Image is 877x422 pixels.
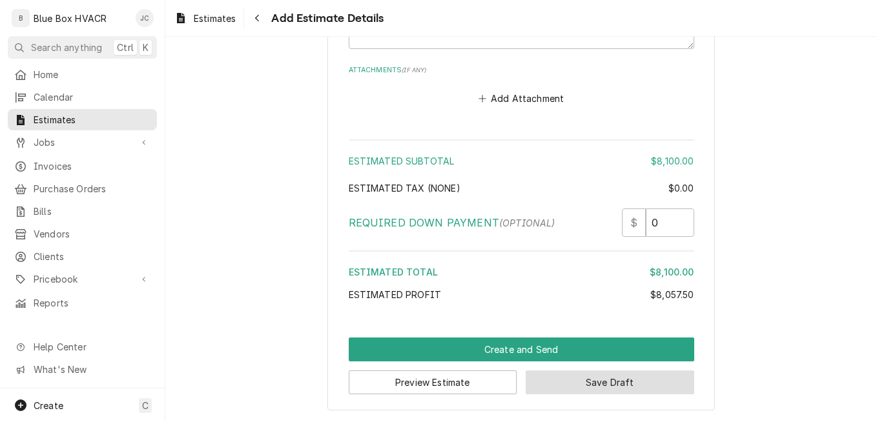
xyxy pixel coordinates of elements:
[349,337,694,394] div: Button Group
[8,178,157,199] a: Purchase Orders
[34,182,150,196] span: Purchase Orders
[136,9,154,27] div: JC
[8,109,157,130] a: Estimates
[8,268,157,290] a: Go to Pricebook
[34,296,150,310] span: Reports
[349,135,694,310] div: Amount Summary
[349,288,694,301] div: Estimated Profit
[34,68,150,81] span: Home
[349,181,694,195] div: Estimated Tax
[8,86,157,108] a: Calendar
[8,156,157,177] a: Invoices
[34,272,131,286] span: Pricebook
[349,289,442,300] span: Estimated Profit
[349,215,555,230] label: Required Down Payment
[34,159,150,173] span: Invoices
[34,205,150,218] span: Bills
[8,223,157,245] a: Vendors
[622,208,646,237] div: $
[267,10,384,27] span: Add Estimate Details
[247,8,267,28] button: Navigate back
[349,65,694,75] label: Attachments
[650,289,694,300] span: $8,057.50
[142,399,149,412] span: C
[349,265,694,279] div: Estimated Total
[8,246,157,267] a: Clients
[34,340,149,354] span: Help Center
[349,183,460,194] span: Estimated Tax ( none )
[34,250,150,263] span: Clients
[349,266,438,277] span: Estimated Total
[349,361,694,394] div: Button Group Row
[499,217,555,228] span: (optional)
[8,132,157,153] a: Go to Jobs
[194,12,236,25] span: Estimates
[349,156,455,166] span: Estimated Subtotal
[169,8,241,29] a: Estimates
[117,41,134,54] span: Ctrl
[34,363,149,376] span: What's New
[349,337,694,361] button: Create and Send
[34,12,107,25] div: Blue Box HVACR
[34,113,150,126] span: Estimates
[476,90,566,108] button: Add Attachment
[349,370,517,394] button: Preview Estimate
[651,154,694,168] div: $8,100.00
[526,370,694,394] button: Save Draft
[136,9,154,27] div: Josh Canfield's Avatar
[8,64,157,85] a: Home
[349,65,694,108] div: Attachments
[34,227,150,241] span: Vendors
[31,41,102,54] span: Search anything
[650,265,694,279] div: $8,100.00
[349,337,694,361] div: Button Group Row
[8,292,157,314] a: Reports
[8,359,157,380] a: Go to What's New
[349,154,694,168] div: Estimated Subtotal
[668,181,694,195] div: $0.00
[34,90,150,104] span: Calendar
[12,9,30,27] div: B
[8,36,157,59] button: Search anythingCtrlK
[143,41,149,54] span: K
[8,336,157,357] a: Go to Help Center
[349,208,694,237] div: Required Down Payment
[8,201,157,222] a: Bills
[34,400,63,411] span: Create
[402,66,426,74] span: ( if any )
[34,136,131,149] span: Jobs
